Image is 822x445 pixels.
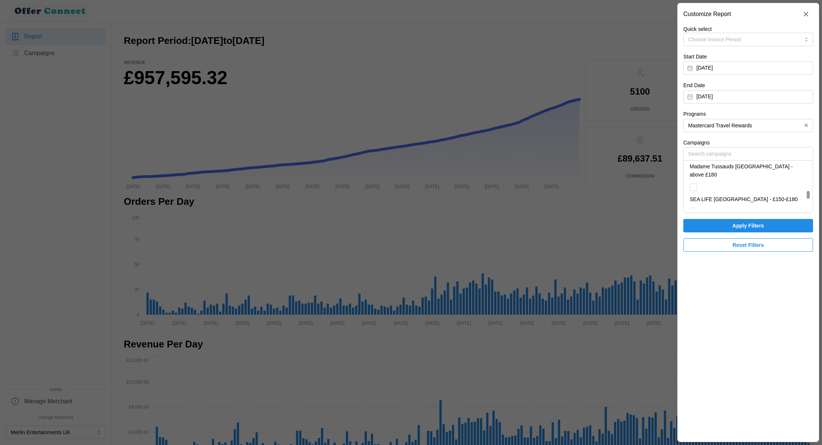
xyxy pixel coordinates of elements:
button: Choose Invoice Period [683,33,813,46]
span: Choose Invoice Period [688,36,741,42]
h2: Customize Report [683,11,731,17]
button: [DATE] [683,61,813,75]
input: Search campaigns [683,147,813,160]
span: Apply Filters [733,219,764,232]
label: Programs [683,110,706,118]
span: Reset Filters [733,239,764,251]
button: [DATE] [683,90,813,104]
button: Reset Filters [683,238,813,252]
label: Start Date [683,53,707,61]
span: SEA LIFE [GEOGRAPHIC_DATA] - £150-£180 [690,196,798,204]
span: Madame Tussauds [GEOGRAPHIC_DATA] - above £180 [690,163,807,179]
label: Campaigns [683,139,710,147]
label: End Date [683,82,705,90]
p: Quick select [683,25,813,33]
button: Apply Filters [683,219,813,232]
